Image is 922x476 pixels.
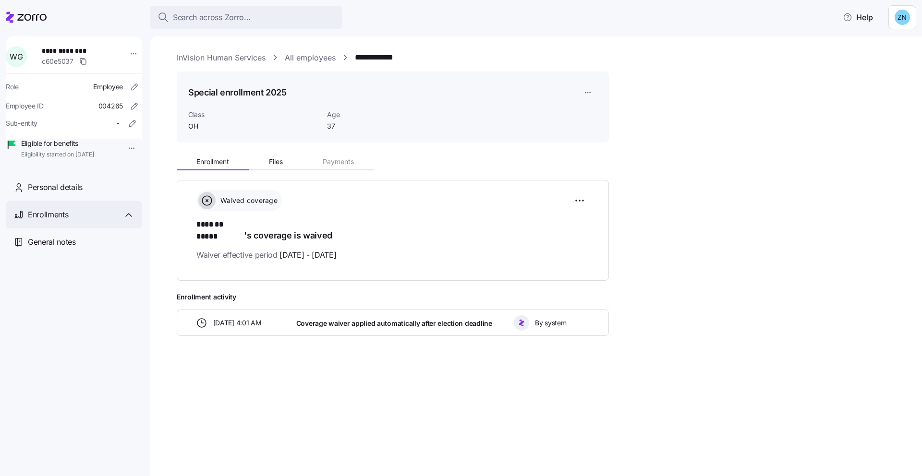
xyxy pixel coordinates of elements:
a: InVision Human Services [177,52,266,64]
span: Waived coverage [218,196,278,205]
span: OH [188,121,319,131]
h1: Special enrollment 2025 [188,86,287,98]
span: Role [6,82,19,92]
span: Payments [323,158,354,165]
img: 5c518db9dac3a343d5b258230af867d6 [895,10,910,25]
span: 37 [327,121,424,131]
span: c60e5037 [42,57,73,66]
span: By system [535,318,566,328]
span: General notes [28,236,76,248]
span: Eligibility started on [DATE] [21,151,94,159]
span: Files [269,158,283,165]
span: - [116,119,119,128]
span: Enrollments [28,209,68,221]
span: Age [327,110,424,119]
span: Eligible for benefits [21,139,94,148]
span: Search across Zorro... [173,12,251,24]
span: Employee ID [6,101,44,111]
span: Personal details [28,181,83,193]
span: Help [843,12,873,23]
span: Employee [93,82,123,92]
span: Waiver effective period [196,249,337,261]
button: Help [835,8,881,27]
a: All employees [285,52,336,64]
span: Coverage waiver applied automatically after election deadline [296,319,492,328]
span: [DATE] 4:01 AM [213,318,262,328]
span: Enrollment [196,158,229,165]
span: Class [188,110,319,119]
button: Search across Zorro... [150,6,342,29]
span: W G [10,53,23,60]
h1: 's coverage is waived [196,219,589,241]
span: Enrollment activity [177,292,609,302]
span: [DATE] - [DATE] [279,249,336,261]
span: Sub-entity [6,119,37,128]
span: 004265 [98,101,123,111]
